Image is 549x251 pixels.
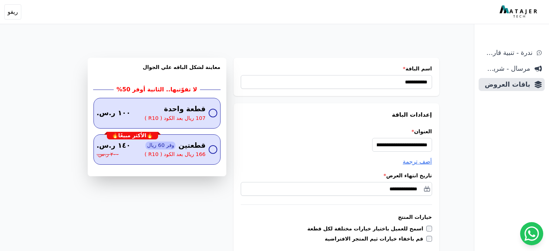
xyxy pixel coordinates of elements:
[482,48,532,58] span: ندرة - تنبية قارب علي النفاذ
[97,108,131,118] span: ١٠٠ ر.س.
[308,225,426,232] label: اسمح للعميل باختيار خيارات مختلفة لكل قطعة
[403,157,432,166] button: أضف ترجمة
[403,158,432,165] span: أضف ترجمة
[241,111,432,119] h3: إعدادات الباقة
[4,4,21,20] button: ريفو
[8,8,18,16] span: ريفو
[325,235,426,242] label: قم باخفاء خيارات ثيم المتجر الافتراضية
[241,65,432,72] label: اسم الباقة
[117,85,197,94] h2: لا تفوّتيها.. الثانية أوفر 50%
[241,172,432,179] label: تاريخ انتهاء العرض
[241,128,432,135] label: العنوان
[145,114,206,122] span: 107 ريال بعد الكود ( R10 )
[97,151,119,159] span: ٢٠٠ ر.س.
[93,64,221,79] h3: معاينة لشكل الباقه علي الجوال
[164,104,205,114] span: قطعة واحدة
[178,140,205,151] span: قطعتين
[107,132,158,140] div: 🔥الأكثر مبيعًا🔥
[145,142,175,150] span: وفر 60 ريال
[500,5,539,18] img: MatajerTech Logo
[97,140,131,151] span: ١٤٠ ر.س.
[145,151,206,159] span: 166 ريال بعد الكود ( R10 )
[482,64,530,74] span: مرسال - شريط دعاية
[482,79,530,90] span: باقات العروض
[241,213,432,221] h3: خيارات المنتج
